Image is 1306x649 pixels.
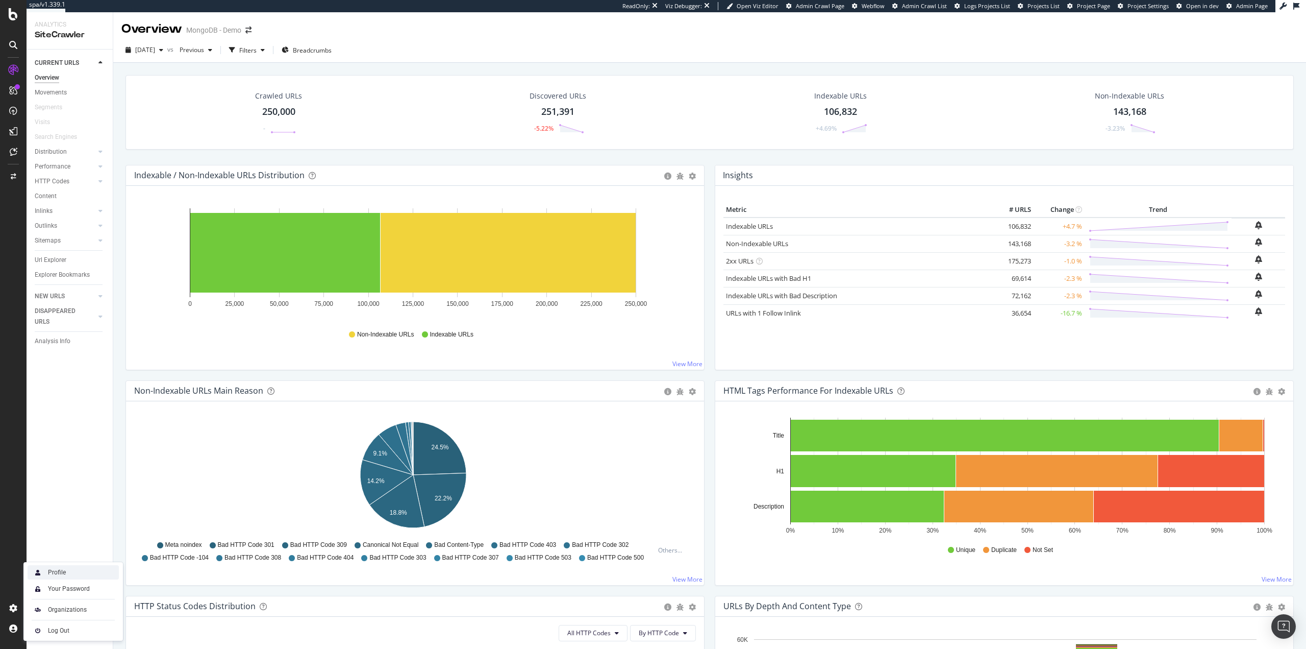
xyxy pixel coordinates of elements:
[225,42,269,58] button: Filters
[35,102,72,113] a: Segments
[35,29,105,41] div: SiteCrawler
[1118,2,1169,10] a: Project Settings
[816,124,837,133] div: +4.69%
[402,300,424,307] text: 125,000
[35,117,60,128] a: Visits
[723,169,753,182] h4: Insights
[430,330,473,339] span: Indexable URLs
[587,554,644,562] span: Bad HTTP Code 500
[824,105,857,118] div: 106,832
[35,161,95,172] a: Performance
[1262,575,1292,584] a: View More
[625,300,647,307] text: 250,000
[993,218,1034,235] td: 106,832
[35,291,95,302] a: NEW URLS
[1034,202,1085,218] th: Change
[1113,105,1146,118] div: 143,168
[165,541,202,549] span: Meta noindex
[776,468,785,475] text: H1
[491,300,514,307] text: 175,000
[35,147,95,157] a: Distribution
[32,583,44,595] img: tUVSALn78D46LlpAY8klYZqgKwTuBm2K29c6p1XQNDCsM0DgKSSoAXXevcAwljcHBINEg0LrUEktgcYYD5sVUphq1JigPmkfB...
[314,300,333,307] text: 75,000
[572,541,629,549] span: Bad HTTP Code 302
[225,300,244,307] text: 25,000
[121,42,167,58] button: [DATE]
[134,202,692,321] svg: A chart.
[902,2,947,10] span: Admin Crawl List
[369,554,426,562] span: Bad HTTP Code 303
[814,91,867,101] div: Indexable URLs
[926,527,939,534] text: 30%
[35,132,77,142] div: Search Engines
[35,58,95,68] a: CURRENT URLS
[726,256,754,266] a: 2xx URLs
[32,624,44,637] img: prfnF3csMXgAAAABJRU5ErkJggg==
[1255,238,1262,246] div: bell-plus
[35,176,95,187] a: HTTP Codes
[35,270,90,280] div: Explorer Bookmarks
[1033,546,1053,555] span: Not Set
[28,565,119,580] a: Profile
[297,554,354,562] span: Bad HTTP Code 404
[32,604,44,616] img: AtrBVVRoAgWaAAAAAElFTkSuQmCC
[1255,221,1262,229] div: bell-plus
[35,221,57,231] div: Outlinks
[879,527,891,534] text: 20%
[186,25,241,35] div: MongoDB - Demo
[293,46,332,55] span: Breadcrumbs
[676,173,684,180] div: bug
[664,388,671,395] div: circle-info
[357,300,380,307] text: 100,000
[991,546,1017,555] span: Duplicate
[35,221,95,231] a: Outlinks
[1257,527,1272,534] text: 100%
[35,235,61,246] div: Sitemaps
[786,527,795,534] text: 0%
[28,603,119,617] a: Organizations
[672,575,702,584] a: View More
[726,274,811,283] a: Indexable URLs with Bad H1
[1034,218,1085,235] td: +4.7 %
[993,252,1034,270] td: 175,273
[786,2,844,10] a: Admin Crawl Page
[35,306,95,327] a: DISAPPEARED URLS
[530,91,586,101] div: Discovered URLs
[239,46,257,55] div: Filters
[357,330,414,339] span: Non-Indexable URLs
[446,300,469,307] text: 150,000
[121,20,182,38] div: Overview
[723,418,1282,536] svg: A chart.
[134,601,256,611] div: HTTP Status Codes Distribution
[658,546,687,555] div: Others...
[639,629,679,637] span: By HTTP Code
[35,20,105,29] div: Analytics
[35,255,66,266] div: Url Explorer
[35,87,106,98] a: Movements
[1077,2,1110,10] span: Project Page
[567,629,611,637] span: All HTTP Codes
[1278,388,1285,395] div: gear
[35,336,70,347] div: Analysis Info
[737,2,778,10] span: Open Viz Editor
[35,102,62,113] div: Segments
[1236,2,1268,10] span: Admin Page
[35,270,106,280] a: Explorer Bookmarks
[665,2,702,10] div: Viz Debugger:
[737,636,748,643] text: 60K
[1095,91,1164,101] div: Non-Indexable URLs
[726,291,837,300] a: Indexable URLs with Bad Description
[993,235,1034,252] td: 143,168
[48,606,87,614] div: Organizations
[534,124,554,133] div: -5.22%
[993,270,1034,287] td: 69,614
[390,509,407,516] text: 18.8%
[263,124,265,133] div: -
[35,191,106,202] a: Content
[134,418,692,536] div: A chart.
[1085,202,1232,218] th: Trend
[726,2,778,10] a: Open Viz Editor
[278,42,336,58] button: Breadcrumbs
[224,554,281,562] span: Bad HTTP Code 308
[1127,2,1169,10] span: Project Settings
